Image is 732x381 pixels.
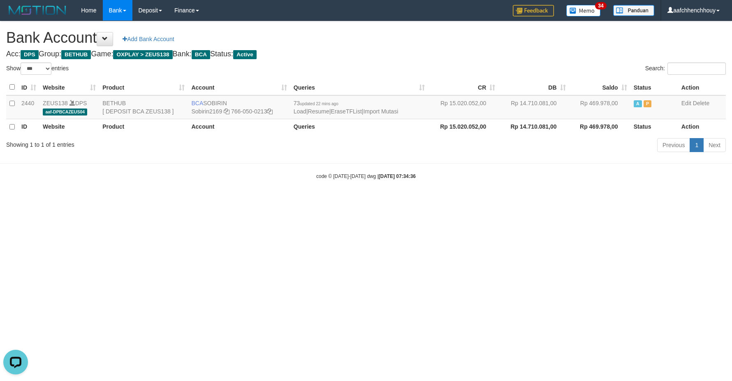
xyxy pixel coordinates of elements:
span: Active [233,50,257,59]
a: Sobirin2169 [191,108,222,115]
th: CR: activate to sort column ascending [428,79,498,95]
span: Active [634,100,642,107]
a: Previous [657,138,690,152]
span: BETHUB [61,50,91,59]
label: Search: [645,62,726,75]
span: BCA [192,50,210,59]
a: Next [703,138,726,152]
span: DPS [21,50,39,59]
th: Status [630,119,678,134]
th: Status [630,79,678,95]
button: Open LiveChat chat widget [3,3,28,28]
th: Queries [290,119,428,134]
img: panduan.png [613,5,654,16]
th: Website [39,119,99,134]
a: Load [294,108,306,115]
td: Rp 15.020.052,00 [428,95,498,119]
th: DB: activate to sort column ascending [498,79,569,95]
div: Showing 1 to 1 of 1 entries [6,137,299,149]
th: ID [18,119,39,134]
td: DPS [39,95,99,119]
a: Copy Sobirin2169 to clipboard [224,108,229,115]
select: Showentries [21,62,51,75]
th: Action [678,119,726,134]
span: BCA [191,100,203,106]
span: aaf-DPBCAZEUS04 [43,109,87,115]
img: Button%20Memo.svg [566,5,601,16]
small: code © [DATE]-[DATE] dwg | [316,173,416,179]
strong: [DATE] 07:34:36 [379,173,416,179]
th: Account: activate to sort column ascending [188,79,290,95]
a: ZEUS138 [43,100,68,106]
td: Rp 14.710.081,00 [498,95,569,119]
h1: Bank Account [6,30,726,46]
h4: Acc: Group: Game: Bank: Status: [6,50,726,58]
th: Rp 15.020.052,00 [428,119,498,134]
a: Import Mutasi [363,108,398,115]
span: OXPLAY > ZEUS138 [113,50,172,59]
a: Add Bank Account [117,32,179,46]
a: Copy 7660500213 to clipboard [267,108,273,115]
th: Rp 469.978,00 [569,119,630,134]
input: Search: [667,62,726,75]
th: Product: activate to sort column ascending [99,79,188,95]
th: Account [188,119,290,134]
span: 73 [294,100,338,106]
span: 34 [595,2,606,9]
a: Resume [308,108,329,115]
th: Queries: activate to sort column ascending [290,79,428,95]
th: Rp 14.710.081,00 [498,119,569,134]
a: Edit [681,100,691,106]
th: Saldo: activate to sort column ascending [569,79,630,95]
td: BETHUB [ DEPOSIT BCA ZEUS138 ] [99,95,188,119]
label: Show entries [6,62,69,75]
td: Rp 469.978,00 [569,95,630,119]
img: Feedback.jpg [513,5,554,16]
th: Action [678,79,726,95]
td: SOBIRIN 766-050-0213 [188,95,290,119]
span: Paused [644,100,652,107]
th: ID: activate to sort column ascending [18,79,39,95]
th: Product [99,119,188,134]
td: 2440 [18,95,39,119]
th: Website: activate to sort column ascending [39,79,99,95]
a: EraseTFList [331,108,361,115]
span: | | | [294,100,398,115]
img: MOTION_logo.png [6,4,69,16]
a: Delete [693,100,709,106]
a: 1 [690,138,704,152]
span: updated 22 mins ago [300,102,338,106]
